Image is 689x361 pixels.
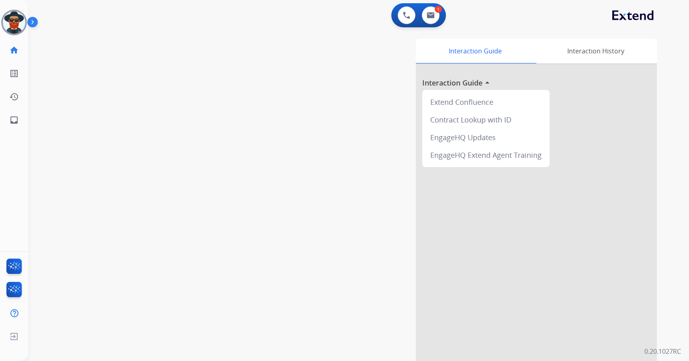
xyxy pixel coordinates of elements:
[425,111,546,128] div: Contract Lookup with ID
[425,128,546,146] div: EngageHQ Updates
[9,92,19,102] mat-icon: history
[435,6,442,13] div: 1
[425,146,546,164] div: EngageHQ Extend Agent Training
[9,115,19,125] mat-icon: inbox
[9,69,19,78] mat-icon: list_alt
[416,39,534,63] div: Interaction Guide
[9,45,19,55] mat-icon: home
[3,11,25,34] img: avatar
[644,347,681,356] p: 0.20.1027RC
[534,39,657,63] div: Interaction History
[425,93,546,111] div: Extend Confluence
